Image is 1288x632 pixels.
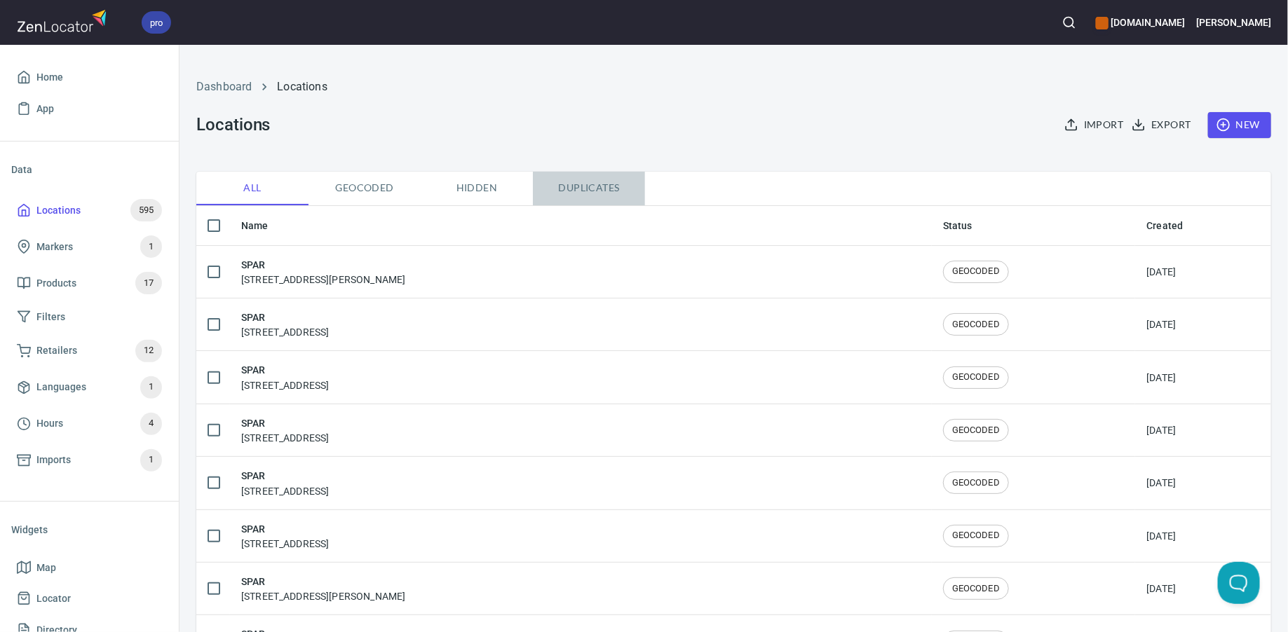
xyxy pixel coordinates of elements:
[1146,371,1176,385] div: [DATE]
[277,80,327,93] a: Locations
[1067,116,1123,134] span: Import
[1197,7,1271,38] button: [PERSON_NAME]
[36,308,65,326] span: Filters
[11,265,168,301] a: Products17
[241,415,329,431] h6: SPAR
[36,415,63,432] span: Hours
[241,362,329,392] div: [STREET_ADDRESS]
[1197,15,1271,30] h6: [PERSON_NAME]
[36,100,54,118] span: App
[241,362,329,378] h6: SPAR
[140,452,162,468] span: 1
[241,574,405,589] h6: SPAR
[142,15,171,30] span: pro
[1146,423,1176,437] div: [DATE]
[130,202,162,219] span: 595
[36,559,56,577] span: Map
[11,301,168,333] a: Filters
[241,310,329,339] div: [STREET_ADDRESS]
[944,318,1008,331] span: GEOCODED
[1096,7,1185,38] div: Manage your apps
[944,371,1008,384] span: GEOCODED
[1218,562,1260,604] iframe: Help Scout Beacon - Open
[317,179,412,197] span: Geocoded
[36,238,73,256] span: Markers
[11,333,168,369] a: Retailers12
[944,582,1008,596] span: GEOCODED
[36,275,76,292] span: Products
[11,552,168,584] a: Map
[1134,116,1191,134] span: Export
[11,406,168,442] a: Hours4
[541,179,637,197] span: Duplicates
[241,574,405,603] div: [STREET_ADDRESS][PERSON_NAME]
[135,343,162,359] span: 12
[241,257,405,287] div: [STREET_ADDRESS][PERSON_NAME]
[944,529,1008,542] span: GEOCODED
[1219,116,1260,134] span: New
[1096,15,1185,30] h6: [DOMAIN_NAME]
[1146,317,1176,331] div: [DATE]
[196,80,252,93] a: Dashboard
[429,179,524,197] span: Hidden
[17,6,111,36] img: zenlocator
[1146,476,1176,490] div: [DATE]
[11,369,168,406] a: Languages1
[36,69,63,86] span: Home
[11,192,168,228] a: Locations595
[11,513,168,547] li: Widgets
[140,239,162,255] span: 1
[11,62,168,93] a: Home
[140,379,162,395] span: 1
[932,206,1136,246] th: Status
[140,415,162,432] span: 4
[36,451,71,469] span: Imports
[11,153,168,186] li: Data
[1208,112,1271,138] button: New
[1062,112,1129,138] button: Import
[944,476,1008,490] span: GEOCODED
[241,468,329,497] div: [STREET_ADDRESS]
[11,93,168,125] a: App
[11,228,168,265] a: Markers1
[135,275,162,291] span: 17
[142,11,171,34] div: pro
[241,257,405,273] h6: SPAR
[1146,265,1176,279] div: [DATE]
[241,521,329,537] h6: SPAR
[1129,112,1196,138] button: Export
[11,442,168,479] a: Imports1
[241,468,329,483] h6: SPAR
[230,206,932,246] th: Name
[1096,17,1109,29] button: color-CE600E
[1146,582,1176,596] div: [DATE]
[196,115,270,135] h3: Locations
[11,583,168,614] a: Locator
[241,521,329,551] div: [STREET_ADDRESS]
[241,310,329,325] h6: SPAR
[36,590,71,607] span: Locator
[196,78,1271,95] nav: breadcrumb
[1135,206,1271,246] th: Created
[944,265,1008,278] span: GEOCODED
[1054,7,1085,38] button: Search
[36,342,77,359] span: Retailers
[36,378,86,396] span: Languages
[241,415,329,445] div: [STREET_ADDRESS]
[1146,529,1176,543] div: [DATE]
[205,179,300,197] span: All
[944,424,1008,437] span: GEOCODED
[36,202,81,219] span: Locations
